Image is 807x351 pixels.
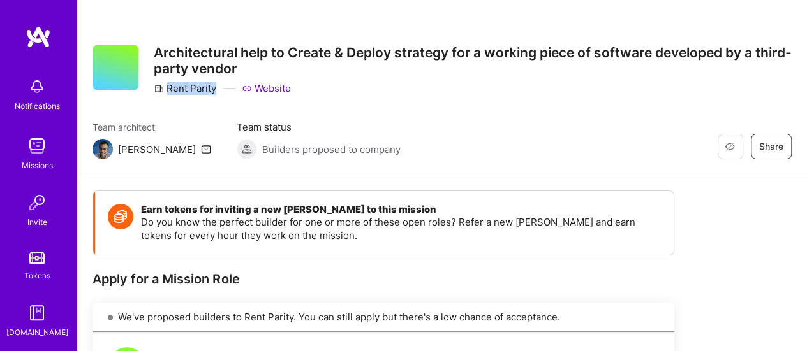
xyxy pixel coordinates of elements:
[24,300,50,326] img: guide book
[141,204,661,215] h4: Earn tokens for inviting a new [PERSON_NAME] to this mission
[93,139,113,159] img: Team Architect
[237,120,401,134] span: Team status
[24,190,50,215] img: Invite
[237,139,257,159] img: Builders proposed to company
[201,144,211,154] i: icon Mail
[26,25,51,48] img: logo
[154,83,164,94] i: icon CompanyGray
[93,271,674,287] div: Apply for a Mission Role
[725,141,735,152] i: icon EyeClosed
[24,269,50,282] div: Tokens
[24,133,50,159] img: teamwork
[108,204,133,229] img: Token icon
[262,143,401,156] span: Builders proposed to company
[93,120,211,134] span: Team architect
[751,134,792,159] button: Share
[22,159,53,172] div: Missions
[118,143,196,156] div: [PERSON_NAME]
[6,326,68,339] div: [DOMAIN_NAME]
[27,215,47,229] div: Invite
[242,82,291,95] a: Website
[141,215,661,242] p: Do you know the perfect builder for one or more of these open roles? Refer a new [PERSON_NAME] an...
[93,303,674,332] div: We've proposed builders to Rent Parity. You can still apply but there's a low chance of acceptance.
[154,82,216,95] div: Rent Parity
[154,45,792,76] h3: Architectural help to Create & Deploy strategy for a working piece of software developed by a thi...
[24,74,50,99] img: bell
[15,99,60,113] div: Notifications
[759,140,783,153] span: Share
[29,252,45,264] img: tokens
